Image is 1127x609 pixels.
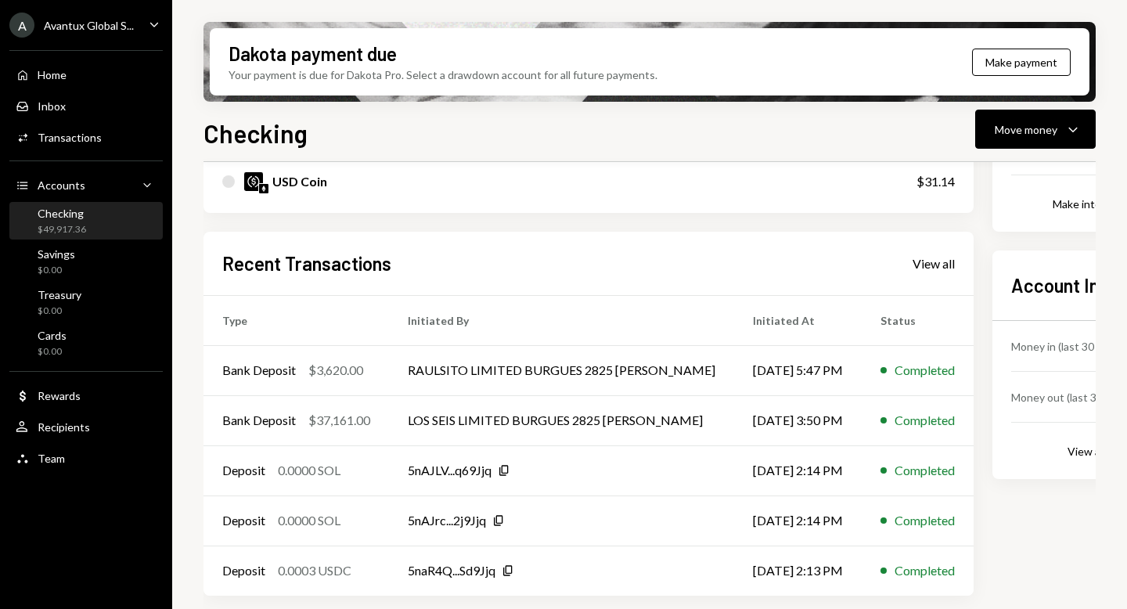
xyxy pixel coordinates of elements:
button: Move money [975,110,1096,149]
a: Treasury$0.00 [9,283,163,321]
a: Accounts [9,171,163,199]
a: Home [9,60,163,88]
img: USDC [244,172,263,191]
a: Rewards [9,381,163,409]
div: Deposit [222,461,265,480]
div: Completed [895,511,955,530]
td: RAULSITO LIMITED BURGUES 2825 [PERSON_NAME] [389,345,734,395]
div: Cards [38,329,67,342]
div: 0.0000 SOL [278,511,340,530]
th: Initiated By [389,295,734,345]
div: Completed [895,361,955,380]
div: $0.00 [38,264,75,277]
a: Inbox [9,92,163,120]
div: $49,917.36 [38,223,86,236]
div: Accounts [38,178,85,192]
div: Transactions [38,131,102,144]
div: Recipients [38,420,90,434]
div: Treasury [38,288,81,301]
td: [DATE] 2:14 PM [734,495,862,546]
a: Recipients [9,413,163,441]
div: $31.14 [916,172,955,191]
div: Dakota payment due [229,41,397,67]
img: ethereum-mainnet [259,184,268,193]
div: Completed [895,411,955,430]
div: Savings [38,247,75,261]
div: 0.0000 SOL [278,461,340,480]
div: Avantux Global S... [44,19,134,32]
div: Completed [895,561,955,580]
td: [DATE] 3:50 PM [734,395,862,445]
a: Cards$0.00 [9,324,163,362]
th: Type [203,295,389,345]
div: $0.00 [38,304,81,318]
div: Move money [995,121,1057,138]
a: Checking$49,917.36 [9,202,163,240]
td: [DATE] 2:13 PM [734,546,862,596]
a: Team [9,444,163,472]
div: Completed [895,461,955,480]
th: Status [862,295,974,345]
div: 0.0003 USDC [278,561,351,580]
div: Your payment is due for Dakota Pro. Select a drawdown account for all future payments. [229,67,657,83]
div: Inbox [38,99,66,113]
button: Make payment [972,49,1071,76]
div: Rewards [38,389,81,402]
th: Initiated At [734,295,862,345]
td: [DATE] 5:47 PM [734,345,862,395]
a: Transactions [9,123,163,151]
div: $0.00 [38,345,67,359]
div: Deposit [222,511,265,530]
div: Deposit [222,561,265,580]
a: View all [913,254,955,272]
h1: Checking [203,117,308,149]
div: Bank Deposit [222,411,296,430]
div: A [9,13,34,38]
div: Bank Deposit [222,361,296,380]
div: USD Coin [272,172,327,191]
div: Home [38,68,67,81]
div: $37,161.00 [308,411,370,430]
div: $3,620.00 [308,361,363,380]
div: 5nAJLV...q69Jjq [408,461,491,480]
a: Savings$0.00 [9,243,163,280]
div: 5nAJrc...2j9Jjq [408,511,486,530]
div: 5naR4Q...Sd9Jjq [408,561,495,580]
td: [DATE] 2:14 PM [734,445,862,495]
h2: Recent Transactions [222,250,391,276]
div: Checking [38,207,86,220]
div: View all [913,256,955,272]
div: Money in (last 30 days) [1011,338,1122,355]
td: LOS SEIS LIMITED BURGUES 2825 [PERSON_NAME] [389,395,734,445]
div: Team [38,452,65,465]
